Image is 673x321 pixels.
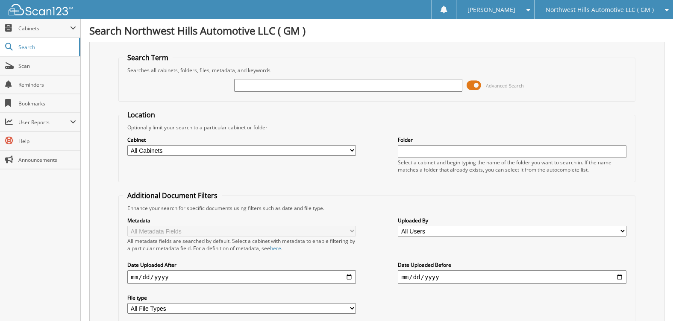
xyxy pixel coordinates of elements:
[398,136,626,143] label: Folder
[398,261,626,268] label: Date Uploaded Before
[89,23,664,38] h1: Search Northwest Hills Automotive LLC ( GM )
[18,119,70,126] span: User Reports
[123,110,159,120] legend: Location
[486,82,524,89] span: Advanced Search
[123,204,630,212] div: Enhance your search for specific documents using filters such as date and file type.
[546,7,654,12] span: Northwest Hills Automotive LLC ( GM )
[398,270,626,284] input: end
[9,4,73,15] img: scan123-logo-white.svg
[467,7,515,12] span: [PERSON_NAME]
[398,159,626,173] div: Select a cabinet and begin typing the name of the folder you want to search in. If the name match...
[18,156,76,163] span: Announcements
[127,270,356,284] input: start
[18,62,76,70] span: Scan
[630,280,673,321] iframe: Chat Widget
[127,294,356,301] label: File type
[398,217,626,224] label: Uploaded By
[127,261,356,268] label: Date Uploaded After
[127,136,356,143] label: Cabinet
[123,124,630,131] div: Optionally limit your search to a particular cabinet or folder
[123,67,630,74] div: Searches all cabinets, folders, files, metadata, and keywords
[18,44,75,51] span: Search
[127,217,356,224] label: Metadata
[18,81,76,88] span: Reminders
[18,137,76,145] span: Help
[123,191,222,200] legend: Additional Document Filters
[270,245,281,252] a: here
[123,53,173,62] legend: Search Term
[18,25,70,32] span: Cabinets
[127,237,356,252] div: All metadata fields are searched by default. Select a cabinet with metadata to enable filtering b...
[18,100,76,107] span: Bookmarks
